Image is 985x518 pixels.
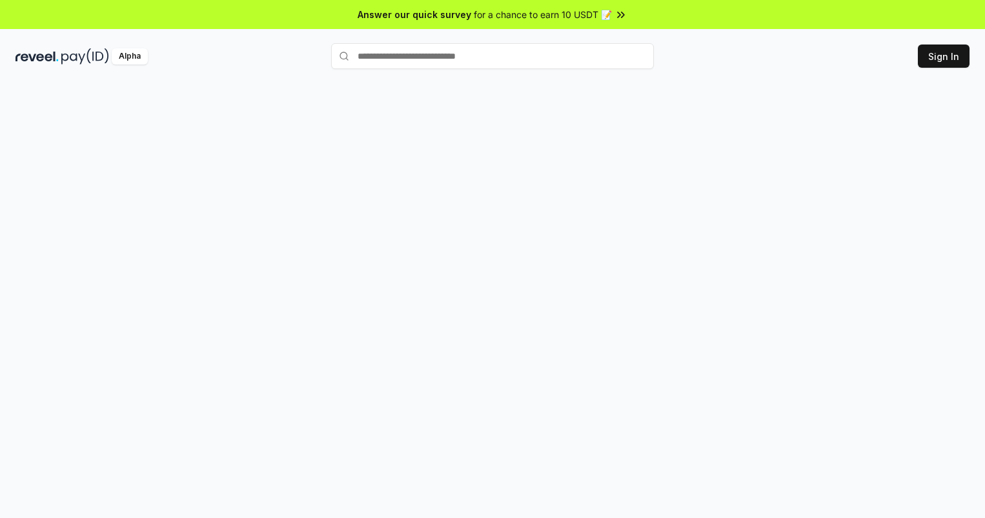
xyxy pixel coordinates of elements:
img: pay_id [61,48,109,65]
div: Alpha [112,48,148,65]
span: Answer our quick survey [358,8,471,21]
img: reveel_dark [15,48,59,65]
button: Sign In [918,45,970,68]
span: for a chance to earn 10 USDT 📝 [474,8,612,21]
